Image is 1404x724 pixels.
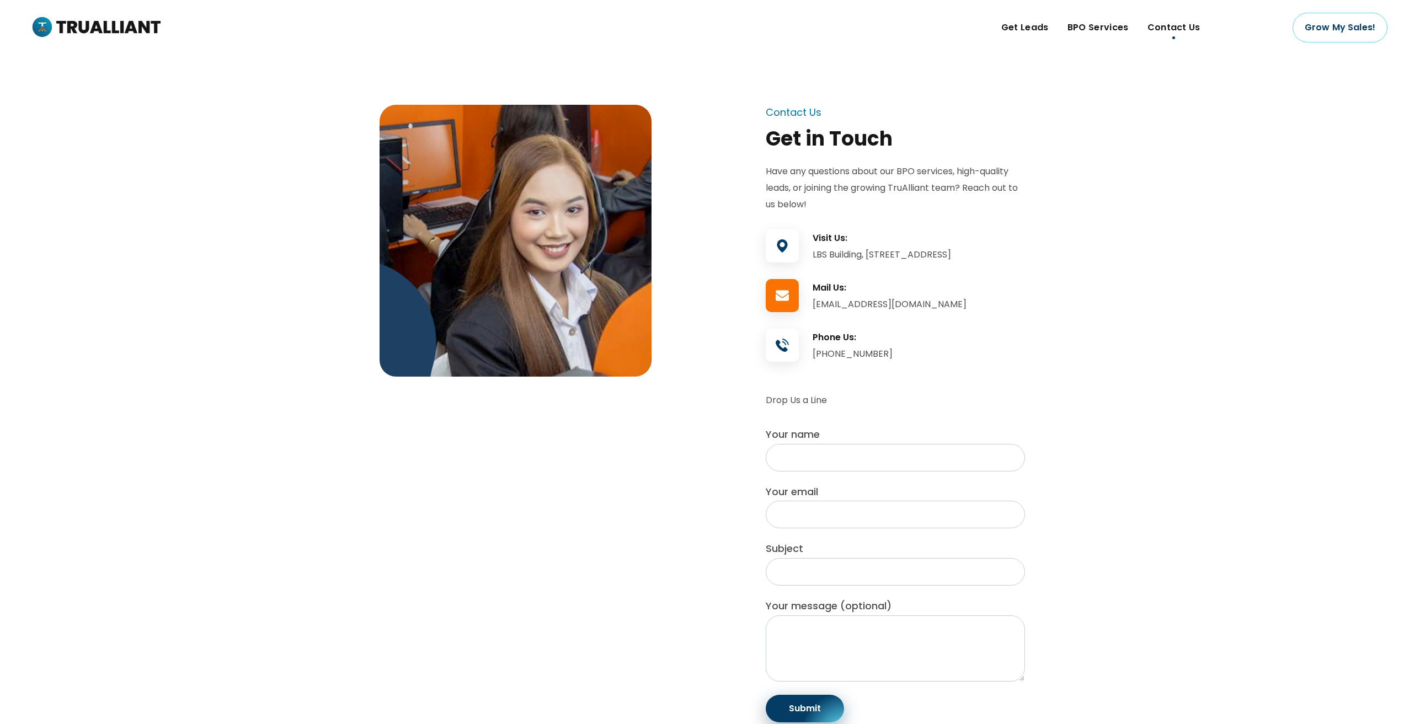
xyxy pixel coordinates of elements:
[813,296,1025,313] div: [EMAIL_ADDRESS][DOMAIN_NAME]
[1001,19,1049,36] span: Get Leads
[766,501,1025,528] input: Your email
[766,695,844,722] input: Submit
[766,615,1025,682] textarea: Your message (optional)
[813,246,1025,263] div: LBS Building, [STREET_ADDRESS]
[766,163,1025,213] p: Have any questions about our BPO services, high-quality leads, or joining the growing TruAlliant ...
[380,105,652,377] img: img-802
[1067,19,1129,36] span: BPO Services
[766,597,1025,682] label: Your message (optional)
[766,482,1025,529] label: Your email
[1147,19,1200,36] span: Contact Us
[766,392,1025,409] p: Drop Us a Line
[766,425,1025,722] form: Contact form
[813,331,1025,344] h3: Phone Us:
[1293,13,1387,42] a: Grow My Sales!
[766,558,1025,586] input: Subject
[813,232,1025,244] h3: Visit Us:
[766,444,1025,471] input: Your name
[766,107,821,118] div: Contact Us
[766,539,1025,586] label: Subject
[766,425,1025,471] label: Your name
[813,346,1025,362] div: [PHONE_NUMBER]
[813,282,1025,294] h3: Mail Us:
[766,126,1025,152] div: Get in Touch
